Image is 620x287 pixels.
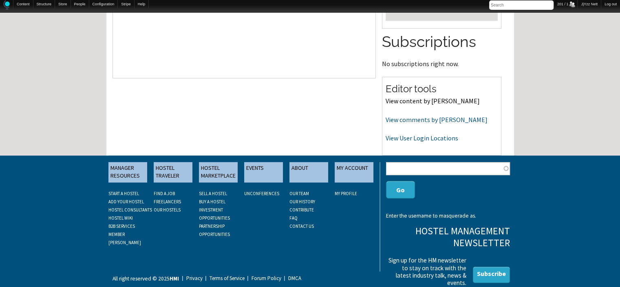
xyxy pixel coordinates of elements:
a: CONTACT US [289,223,314,229]
strong: HMI [170,275,179,282]
a: OUR HOSTELS [154,207,181,213]
a: My Profile [335,191,357,196]
p: Sign up for the HM newsletter to stay on track with the latest industry talk, news & events. [386,257,466,287]
a: EVENTS [244,162,283,182]
a: DMCA [282,276,301,280]
a: ABOUT [289,162,328,182]
a: Terms of Service [204,276,245,280]
a: MY ACCOUNT [335,162,373,182]
a: MEMBER [PERSON_NAME] [108,231,141,245]
a: INVESTMENT OPPORTUNITIES [199,207,230,221]
a: MANAGER RESOURCES [108,162,147,182]
h3: Hostel Management Newsletter [386,225,510,249]
p: All right reserved © 2025 [113,274,179,283]
a: View content by [PERSON_NAME] [386,97,480,105]
a: B2B SERVICES [108,223,135,229]
a: Privacy [181,276,203,280]
a: HOSTEL CONSULTANTS [108,207,152,213]
a: CONTRIBUTE [289,207,314,213]
a: SELL A HOSTEL [199,191,227,196]
img: Home [3,0,10,10]
a: FREELANCERS [154,199,181,205]
a: View comments by [PERSON_NAME] [386,116,488,124]
section: No subscriptions right now. [382,31,501,67]
a: PARTNERSHIP OPPORTUNITIES [199,223,230,237]
h2: Subscriptions [382,31,501,53]
a: HOSTEL WIKI [108,215,133,221]
a: FIND A JOB [154,191,175,196]
a: View User Login Locations [386,134,458,142]
a: FAQ [289,215,298,221]
a: ADD YOUR HOSTEL [108,199,144,205]
a: Forum Policy [246,276,281,280]
div: Enter the username to masquerade as. [386,213,510,219]
a: HOSTEL MARKETPLACE [199,162,238,182]
a: Subscribe [473,267,510,283]
a: BUY A HOSTEL [199,199,225,205]
h2: Editor tools [386,82,498,96]
a: HOSTEL TRAVELER [154,162,192,182]
a: OUR HISTORY [289,199,315,205]
a: START A HOSTEL [108,191,139,196]
a: UNCONFERENCES [244,191,279,196]
button: Go [386,181,415,198]
a: OUR TEAM [289,191,309,196]
input: Search [489,0,554,10]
